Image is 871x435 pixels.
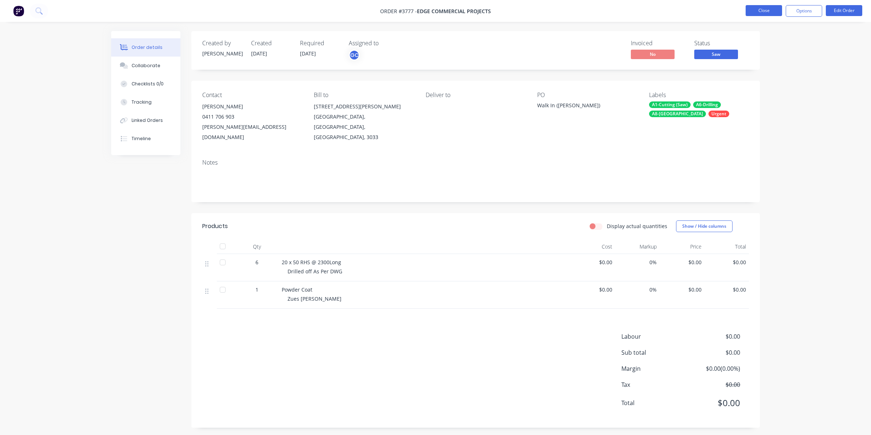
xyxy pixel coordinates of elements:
[618,258,657,266] span: 0%
[707,286,746,293] span: $0.00
[132,62,160,69] div: Collaborate
[704,239,749,254] div: Total
[255,258,258,266] span: 6
[686,364,740,373] span: $0.00 ( 0.00 %)
[349,50,360,61] button: GC
[288,268,342,275] span: Drilled off As Per DWG
[708,111,729,117] div: Urgent
[314,101,414,142] div: [STREET_ADDRESS][PERSON_NAME][GEOGRAPHIC_DATA], [GEOGRAPHIC_DATA], [GEOGRAPHIC_DATA], 3033
[132,99,152,105] div: Tracking
[649,101,691,108] div: A1-Cutting (Saw)
[235,239,279,254] div: Qty
[686,332,740,341] span: $0.00
[202,92,302,99] div: Contact
[300,40,340,47] div: Required
[202,40,242,47] div: Created by
[621,364,686,373] span: Margin
[202,50,242,57] div: [PERSON_NAME]
[621,332,686,341] span: Labour
[686,348,740,357] span: $0.00
[676,220,733,232] button: Show / Hide columns
[573,258,612,266] span: $0.00
[202,112,302,122] div: 0411 706 903
[631,40,686,47] div: Invoiced
[537,92,637,99] div: PO
[694,50,738,59] span: Saw
[255,286,258,293] span: 1
[111,57,180,75] button: Collaborate
[349,40,422,47] div: Assigned to
[649,92,749,99] div: Labels
[607,222,667,230] label: Display actual quantities
[621,348,686,357] span: Sub total
[694,50,738,61] button: Saw
[13,5,24,16] img: Factory
[746,5,782,16] button: Close
[282,259,341,266] span: 20 x 50 RHS @ 2300Long
[417,8,491,15] span: EDGE COMMERCIAL PROJECTS
[786,5,822,17] button: Options
[111,111,180,130] button: Linked Orders
[202,101,302,112] div: [PERSON_NAME]
[826,5,862,16] button: Edit Order
[111,38,180,57] button: Order details
[202,101,302,142] div: [PERSON_NAME]0411 706 903[PERSON_NAME][EMAIL_ADDRESS][DOMAIN_NAME]
[314,92,414,99] div: Bill to
[663,258,702,266] span: $0.00
[111,130,180,148] button: Timeline
[314,112,414,142] div: [GEOGRAPHIC_DATA], [GEOGRAPHIC_DATA], [GEOGRAPHIC_DATA], 3033
[573,286,612,293] span: $0.00
[621,399,686,407] span: Total
[202,222,228,231] div: Products
[132,135,151,142] div: Timeline
[132,81,164,87] div: Checklists 0/0
[111,93,180,111] button: Tracking
[570,239,615,254] div: Cost
[300,50,316,57] span: [DATE]
[202,159,749,166] div: Notes
[111,75,180,93] button: Checklists 0/0
[649,111,706,117] div: A8-[GEOGRAPHIC_DATA]
[282,286,312,293] span: Powder Coat
[631,50,675,59] span: No
[202,122,302,142] div: [PERSON_NAME][EMAIL_ADDRESS][DOMAIN_NAME]
[132,117,163,124] div: Linked Orders
[314,101,414,112] div: [STREET_ADDRESS][PERSON_NAME]
[618,286,657,293] span: 0%
[663,286,702,293] span: $0.00
[537,101,628,112] div: Walk In ([PERSON_NAME])
[380,8,417,15] span: Order #3777 -
[693,101,721,108] div: A6-Drilling
[251,40,291,47] div: Created
[694,40,749,47] div: Status
[615,239,660,254] div: Markup
[132,44,163,51] div: Order details
[288,295,341,302] span: Zues [PERSON_NAME]
[660,239,704,254] div: Price
[621,380,686,389] span: Tax
[707,258,746,266] span: $0.00
[686,396,740,409] span: $0.00
[426,92,526,99] div: Deliver to
[251,50,267,57] span: [DATE]
[686,380,740,389] span: $0.00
